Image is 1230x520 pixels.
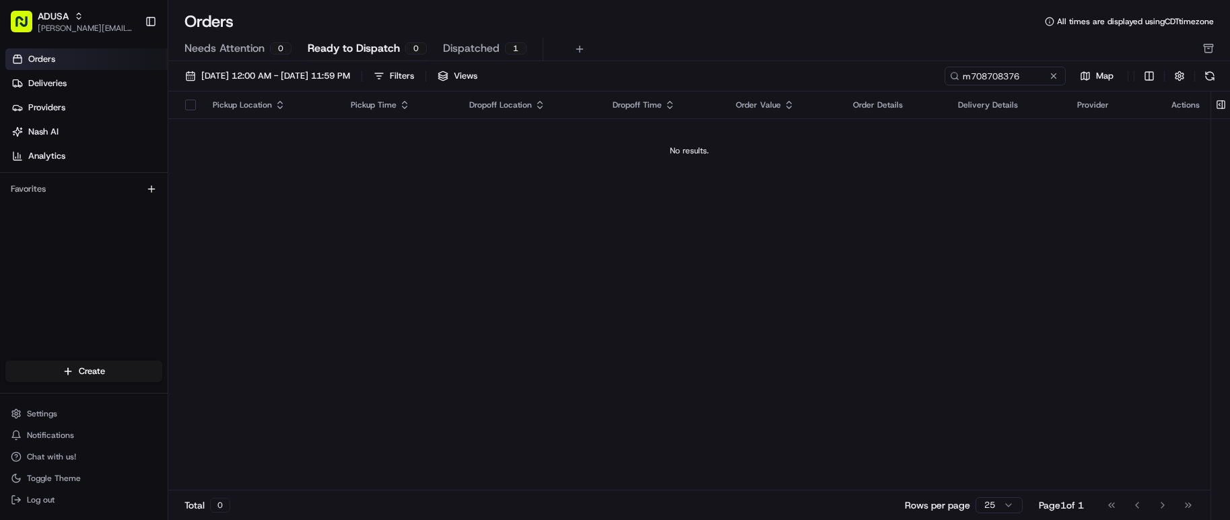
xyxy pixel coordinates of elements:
[28,150,65,162] span: Analytics
[945,67,1066,85] input: Type to search
[1171,100,1200,110] div: Actions
[5,145,168,167] a: Analytics
[5,73,168,94] a: Deliveries
[5,404,162,423] button: Settings
[184,40,265,57] span: Needs Attention
[5,121,168,143] a: Nash AI
[27,473,81,484] span: Toggle Theme
[5,178,162,200] div: Favorites
[368,67,420,85] button: Filters
[5,48,168,70] a: Orders
[1071,68,1122,84] button: Map
[201,70,350,82] span: [DATE] 12:00 AM - [DATE] 11:59 PM
[469,100,591,110] div: Dropoff Location
[505,42,526,54] div: 1
[5,469,162,488] button: Toggle Theme
[454,70,477,82] span: Views
[1200,67,1219,85] button: Refresh
[27,430,74,441] span: Notifications
[28,53,55,65] span: Orders
[28,126,59,138] span: Nash AI
[5,490,162,509] button: Log out
[351,100,448,110] div: Pickup Time
[390,70,414,82] div: Filters
[5,361,162,382] button: Create
[405,42,427,54] div: 0
[5,426,162,445] button: Notifications
[5,97,168,118] a: Providers
[27,451,76,462] span: Chat with us!
[38,23,134,34] button: [PERSON_NAME][EMAIL_ADDRESS][PERSON_NAME][DOMAIN_NAME]
[1039,498,1084,512] div: Page 1 of 1
[905,498,970,512] p: Rows per page
[958,100,1056,110] div: Delivery Details
[27,494,55,505] span: Log out
[308,40,400,57] span: Ready to Dispatch
[184,498,230,513] div: Total
[5,5,139,38] button: ADUSA[PERSON_NAME][EMAIL_ADDRESS][PERSON_NAME][DOMAIN_NAME]
[28,102,65,114] span: Providers
[79,365,105,377] span: Create
[613,100,714,110] div: Dropoff Time
[184,11,234,32] h1: Orders
[5,447,162,466] button: Chat with us!
[1096,70,1114,82] span: Map
[179,67,356,85] button: [DATE] 12:00 AM - [DATE] 11:59 PM
[1057,16,1214,27] span: All times are displayed using CDT timezone
[174,145,1205,156] div: No results.
[213,100,329,110] div: Pickup Location
[27,408,57,419] span: Settings
[28,77,67,89] span: Deliveries
[1077,100,1150,110] div: Provider
[210,498,230,513] div: 0
[432,67,483,85] button: Views
[443,40,500,57] span: Dispatched
[853,100,936,110] div: Order Details
[270,42,292,54] div: 0
[736,100,831,110] div: Order Value
[38,9,69,23] button: ADUSA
